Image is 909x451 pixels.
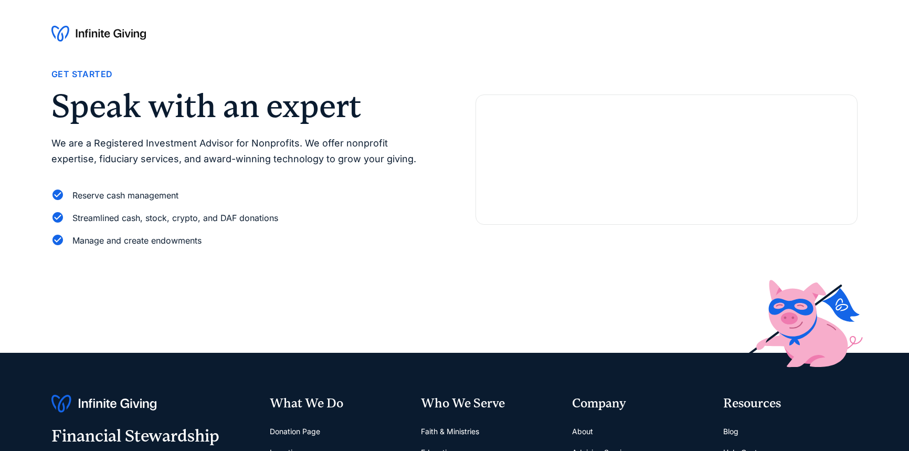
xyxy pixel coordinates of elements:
[572,421,593,442] a: About
[421,395,555,413] div: Who We Serve
[723,421,738,442] a: Blog
[270,395,404,413] div: What We Do
[493,129,840,207] iframe: Form 0
[51,135,434,167] p: We are a Registered Investment Advisor for Nonprofits. We offer nonprofit expertise, fiduciary se...
[421,421,479,442] a: Faith & Ministries
[723,395,858,413] div: Resources
[51,67,112,81] div: Get Started
[72,211,278,225] div: Streamlined cash, stock, crypto, and DAF donations
[72,234,202,248] div: Manage and create endowments
[572,395,706,413] div: Company
[270,421,320,442] a: Donation Page
[51,90,434,122] h2: Speak with an expert
[72,188,178,203] div: Reserve cash management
